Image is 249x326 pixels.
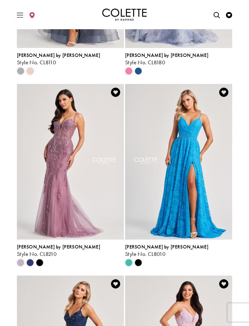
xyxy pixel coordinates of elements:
div: Header Menu Left. Buttons: Hamburger menu , Store Locator [14,5,38,25]
i: Ocean Blue Multi [135,67,142,75]
span: [PERSON_NAME] by [PERSON_NAME] [125,52,208,58]
a: Visit Wishlist Page [224,6,234,23]
span: Style No. CL8110 [17,59,56,66]
a: Open Search dialog [212,6,221,23]
i: Heather [17,259,24,266]
div: Header Menu. Buttons: Search, Wishlist [211,5,235,25]
i: Black [36,259,43,266]
span: [PERSON_NAME] by [PERSON_NAME] [17,244,100,250]
span: Style No. CL8180 [125,59,165,66]
a: Visit Store Locator page [27,6,37,23]
img: Colette by Daphne [102,9,147,21]
a: Visit Colette by Daphne Style No. CL8210 Page [17,84,124,240]
div: Colette by Daphne Style No. CL8010 [125,244,232,257]
a: Colette by Daphne Homepage [102,9,147,21]
i: Navy Blue [26,259,34,266]
span: Style No. CL8210 [17,250,57,257]
div: Colette by Daphne Style No. CL8210 [17,244,124,257]
div: Colette by Daphne Style No. CL8110 [17,53,124,66]
i: Steel [17,67,24,75]
i: Pink Multi [125,67,132,75]
span: [PERSON_NAME] by [PERSON_NAME] [17,52,100,58]
span: Toggle Main Navigation Menu [15,6,25,23]
div: Colette by Daphne Style No. CL8180 [125,53,232,66]
a: Visit Colette by Daphne Style No. CL8010 Page [125,84,232,240]
span: Style No. CL8010 [125,250,165,257]
i: Rose [26,67,34,75]
span: [PERSON_NAME] by [PERSON_NAME] [125,244,208,250]
i: Black [135,259,142,266]
i: Turquoise [125,259,132,266]
a: Add to Wishlist [217,86,230,99]
a: Add to Wishlist [109,277,122,290]
a: Add to Wishlist [109,86,122,99]
a: Add to Wishlist [217,277,230,290]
